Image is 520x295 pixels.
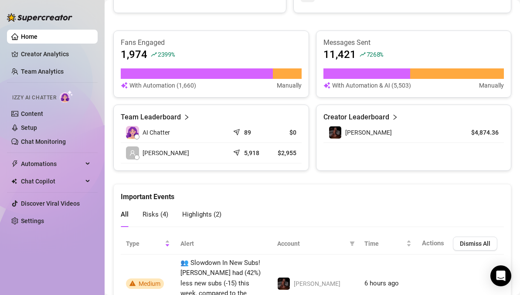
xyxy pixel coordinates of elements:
span: right [392,112,398,122]
span: Time [364,239,404,248]
th: Time [359,233,417,254]
img: izzy-ai-chatter-avatar-DDCN_rTZ.svg [126,126,139,139]
span: Automations [21,157,83,171]
article: With Automation (1,660) [129,81,196,90]
span: Chat Copilot [21,174,83,188]
span: [PERSON_NAME] [143,148,189,158]
article: $2,955 [271,149,296,157]
span: right [184,112,190,122]
span: 2399 % [158,50,175,58]
a: Creator Analytics [21,47,91,61]
a: Discover Viral Videos [21,200,80,207]
article: With Automation & AI (5,503) [332,81,411,90]
span: rise [360,51,366,58]
a: Team Analytics [21,68,64,75]
article: 5,918 [244,149,259,157]
article: 11,421 [323,47,356,61]
th: Alert [175,233,272,254]
img: AI Chatter [60,90,73,103]
article: $0 [271,128,296,137]
article: $4,874.36 [459,128,499,137]
article: Team Leaderboard [121,112,181,122]
div: Important Events [121,184,504,202]
img: Maria [329,126,341,139]
a: Content [21,110,43,117]
span: Risks ( 4 ) [143,210,168,218]
th: Type [121,233,175,254]
span: Type [126,239,163,248]
article: Manually [277,81,302,90]
article: 1,974 [121,47,147,61]
span: send [233,127,242,136]
span: Dismiss All [460,240,490,247]
span: 6 hours ago [364,279,399,287]
div: Open Intercom Messenger [490,265,511,286]
span: Izzy AI Chatter [12,94,56,102]
a: Setup [21,124,37,131]
img: Chat Copilot [11,178,17,184]
span: 7268 % [367,50,384,58]
article: 89 [244,128,251,137]
article: Manually [479,81,504,90]
span: thunderbolt [11,160,18,167]
span: Highlights ( 2 ) [182,210,221,218]
span: AI Chatter [143,128,170,137]
button: Dismiss All [453,237,497,251]
span: All [121,210,129,218]
article: Messages Sent [323,38,504,47]
span: Account [277,239,346,248]
span: filter [350,241,355,246]
img: logo-BBDzfeDw.svg [7,13,72,22]
span: Medium [139,280,160,287]
article: Creator Leaderboard [323,112,389,122]
span: Actions [422,239,444,247]
span: user [129,150,136,156]
span: send [233,147,242,156]
img: svg%3e [323,81,330,90]
span: [PERSON_NAME] [294,280,340,287]
span: rise [151,51,157,58]
span: [PERSON_NAME] [345,129,392,136]
img: svg%3e [121,81,128,90]
a: Chat Monitoring [21,138,66,145]
span: warning [129,280,136,286]
img: Maria [278,278,290,290]
article: Fans Engaged [121,38,302,47]
span: filter [348,237,357,250]
a: Home [21,33,37,40]
a: Settings [21,217,44,224]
